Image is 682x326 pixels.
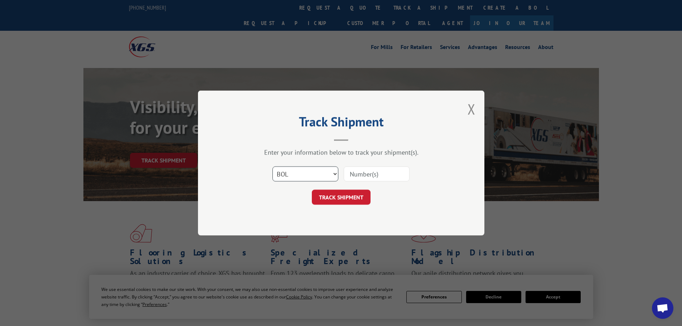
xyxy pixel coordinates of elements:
div: Enter your information below to track your shipment(s). [234,148,449,156]
h2: Track Shipment [234,117,449,130]
button: Close modal [468,99,475,118]
button: TRACK SHIPMENT [312,190,371,205]
input: Number(s) [344,166,410,181]
div: Open chat [652,297,673,319]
